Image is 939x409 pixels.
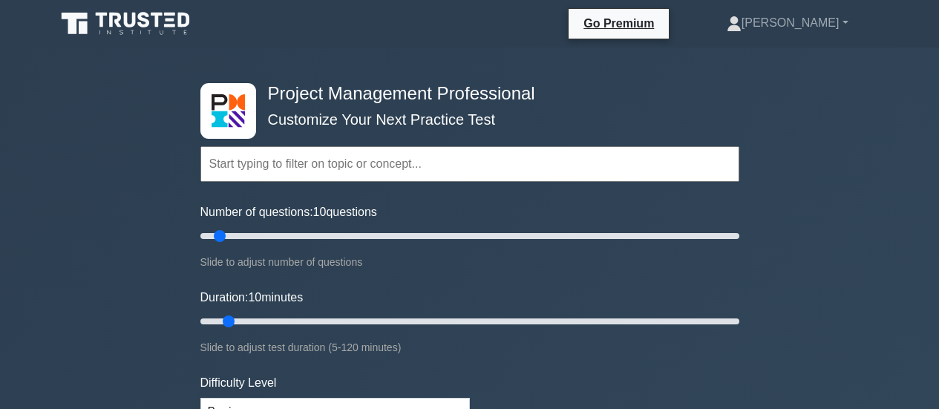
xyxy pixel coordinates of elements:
[200,289,304,307] label: Duration: minutes
[200,338,739,356] div: Slide to adjust test duration (5-120 minutes)
[691,8,884,38] a: [PERSON_NAME]
[200,203,377,221] label: Number of questions: questions
[313,206,327,218] span: 10
[262,83,667,105] h4: Project Management Professional
[200,374,277,392] label: Difficulty Level
[248,291,261,304] span: 10
[575,14,663,33] a: Go Premium
[200,253,739,271] div: Slide to adjust number of questions
[200,146,739,182] input: Start typing to filter on topic or concept...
